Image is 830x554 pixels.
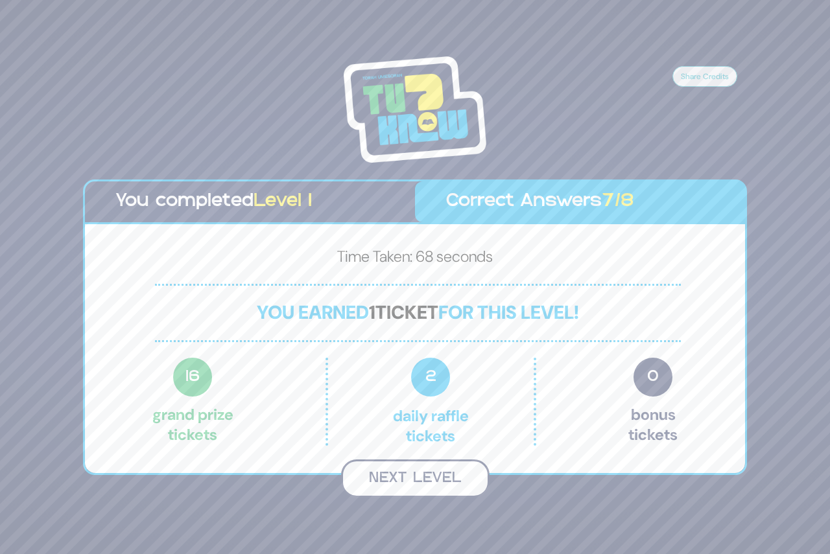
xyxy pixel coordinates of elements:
[344,56,486,163] img: Tournament Logo
[369,300,375,325] span: 1
[152,358,233,446] p: Grand Prize tickets
[628,358,678,446] p: Bonus tickets
[411,358,450,397] span: 2
[602,193,634,210] span: 7/8
[116,188,384,216] p: You completed
[106,245,724,273] p: Time Taken: 68 seconds
[355,358,506,446] p: Daily Raffle tickets
[375,300,438,325] span: ticket
[341,459,490,498] button: Next Level
[446,188,714,216] p: Correct Answers
[672,66,737,87] button: Share Credits
[173,358,212,397] span: 16
[634,358,672,397] span: 0
[254,193,312,210] span: Level 1
[257,300,579,325] span: You earned for this level!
